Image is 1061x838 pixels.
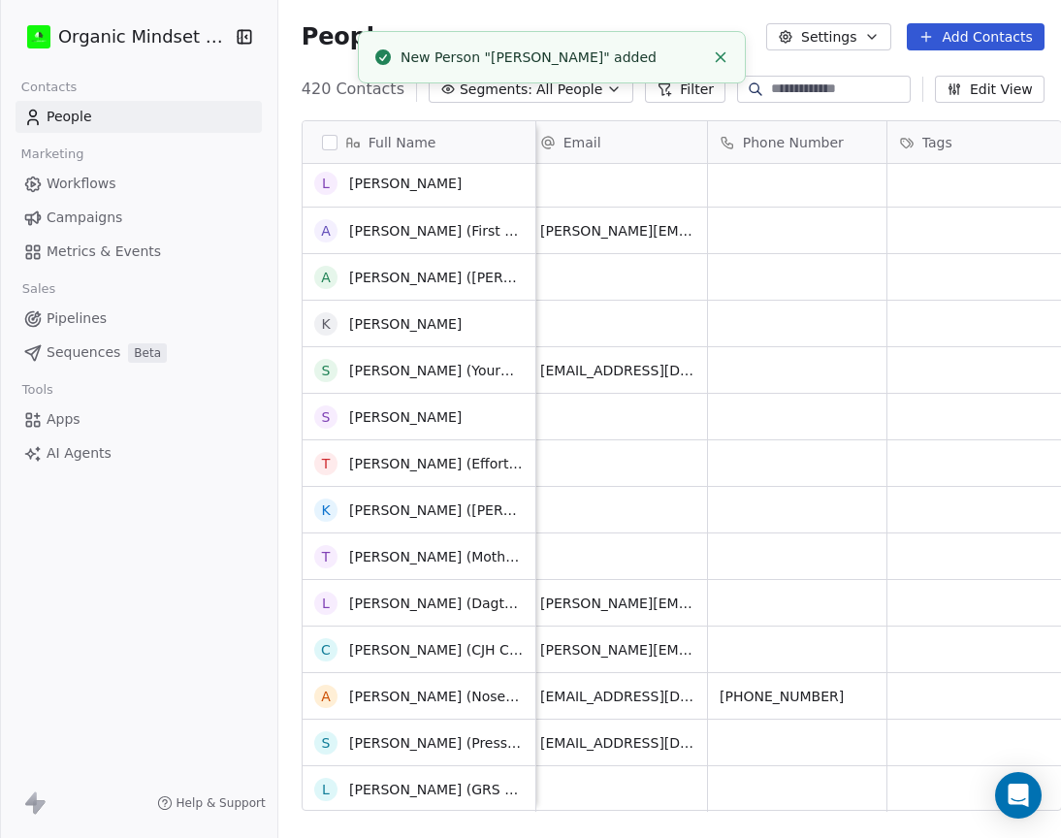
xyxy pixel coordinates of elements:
button: Filter [645,76,725,103]
span: Pipelines [47,308,107,329]
div: grid [303,164,536,812]
span: People [302,22,390,51]
button: Add Contacts [907,23,1044,50]
div: Email [529,121,707,163]
a: Apps [16,403,262,435]
a: SequencesBeta [16,337,262,369]
a: Pipelines [16,303,262,335]
span: Full Name [369,133,436,152]
div: New Person "[PERSON_NAME]" added [401,48,704,68]
a: Workflows [16,168,262,200]
span: Tools [14,375,61,404]
span: [PERSON_NAME][EMAIL_ADDRESS][DOMAIN_NAME] [540,640,695,660]
span: Tags [922,133,952,152]
a: Help & Support [157,795,266,811]
span: [PERSON_NAME][EMAIL_ADDRESS][DOMAIN_NAME] [540,221,695,241]
img: IMG_2460.jpeg [27,25,50,48]
span: Phone Number [743,133,844,152]
div: Open Intercom Messenger [995,772,1042,819]
span: [PERSON_NAME][EMAIL_ADDRESS][DOMAIN_NAME] [540,594,695,613]
span: Contacts [13,73,85,102]
a: AI Agents [16,437,262,469]
span: Marketing [13,140,92,169]
span: [EMAIL_ADDRESS][DOMAIN_NAME] [540,361,695,380]
a: Campaigns [16,202,262,234]
span: [PHONE_NUMBER] [720,687,844,706]
span: Apps [47,409,80,430]
span: AI Agents [47,443,112,464]
span: Beta [128,343,167,363]
span: Campaigns [47,208,122,228]
button: Settings [766,23,891,50]
span: Organic Mindset Agency Inc [58,24,229,49]
span: Sales [14,274,64,304]
div: Phone Number [708,121,886,163]
a: People [16,101,262,133]
a: Metrics & Events [16,236,262,268]
span: Workflows [47,174,116,194]
span: All People [536,80,602,100]
span: Help & Support [177,795,266,811]
span: 420 Contacts [302,78,404,101]
button: Organic Mindset Agency Inc [23,20,219,53]
span: [EMAIL_ADDRESS][DOMAIN_NAME] [540,733,695,753]
span: People [47,107,92,127]
button: Close toast [708,45,733,70]
span: Segments: [460,80,532,100]
span: [EMAIL_ADDRESS][DOMAIN_NAME] [540,687,695,706]
div: Full Name [303,121,535,163]
button: Edit View [935,76,1045,103]
span: Metrics & Events [47,242,161,262]
span: Sequences [47,342,120,363]
span: Email [563,133,601,152]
